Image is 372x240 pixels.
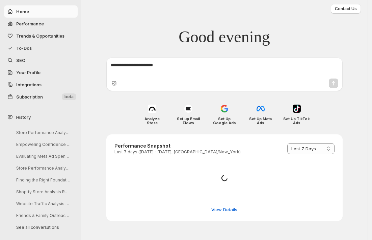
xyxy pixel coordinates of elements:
h4: Set up Email Flows [175,117,202,125]
button: Website Traffic Analysis Breakdown [11,198,75,209]
img: Set Up TikTok Ads icon [293,105,301,113]
span: Performance [16,21,44,26]
span: To-Dos [16,45,32,51]
p: Last 7 days ([DATE] - [DATE], [GEOGRAPHIC_DATA]/New_York) [114,149,241,155]
button: Upload image [111,80,117,87]
button: Shopify Store Analysis Request [11,187,75,197]
span: Your Profile [16,70,41,75]
img: Analyze Store icon [148,105,156,113]
button: Contact Us [331,4,361,14]
img: Set Up Google Ads icon [220,105,229,113]
button: Empowering Confidence Through Alabaster Apparel [11,139,75,150]
h4: Set Up TikTok Ads [283,117,310,125]
span: Home [16,9,29,14]
img: Set up Email Flows icon [184,105,192,113]
span: Subscription [16,94,43,100]
span: beta [64,94,74,100]
h4: Set Up Google Ads [211,117,238,125]
button: Friends & Family Outreach Spreadsheet Creation [11,210,75,221]
span: SEO [16,58,25,63]
a: SEO [4,54,78,66]
button: Evaluating Meta Ad Spend Performance [11,151,75,161]
span: Integrations [16,82,42,87]
button: Store Performance Analysis and Recommendations [11,163,75,173]
span: Contact Us [335,6,357,12]
a: Your Profile [4,66,78,79]
button: Performance [4,18,78,30]
h4: Set Up Meta Ads [247,117,274,125]
h4: Analyze Store [139,117,165,125]
a: Integrations [4,79,78,91]
button: Home [4,5,78,18]
span: Good evening [179,27,270,47]
button: Subscription [4,91,78,103]
button: Store Performance Analysis and Recommendations [11,127,75,138]
button: Finding the Right Foundation Match [11,175,75,185]
button: To-Dos [4,42,78,54]
h3: Performance Snapshot [114,143,241,149]
span: Trends & Opportunities [16,33,64,39]
button: See all conversations [11,222,75,233]
button: View detailed performance [207,204,241,215]
button: Trends & Opportunities [4,30,78,42]
span: History [16,114,31,121]
span: View Details [211,206,237,213]
img: Set Up Meta Ads icon [257,105,265,113]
